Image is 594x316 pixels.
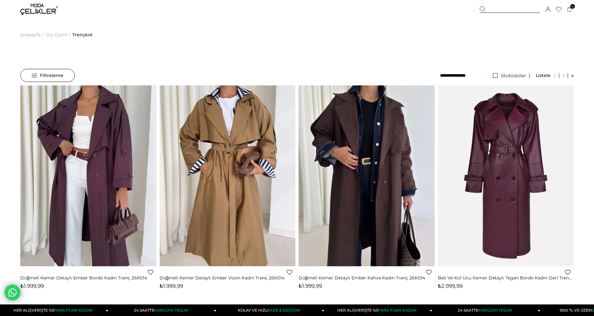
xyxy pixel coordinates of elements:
[160,275,296,281] a: Düğmeli Kemer Detaylı Ember Vizon Kadın Trenç 26K014
[287,269,292,275] a: Favorilere Ekle
[46,19,68,51] a: Dış Giyim
[565,269,571,275] a: Favorilere Ekle
[269,308,300,313] span: İADE & DEĞİŞİM!
[426,269,432,275] a: Favorilere Ekle
[567,7,572,12] a: 0
[160,85,296,266] img: Düğmeli Kemer Detaylı Ember Vizon Kadın Trenç 26K014
[216,304,324,316] a: KOLAY VE HIZLIİADE & DEĞİŞİM!
[438,275,574,281] a: Beli Ve Kol Ucu Kemer Detaylı Tegan Bordo Kadın Deri Trenç 26K016
[32,69,64,82] span: Filtreleme
[160,283,183,289] span: ₺1.999,99
[20,283,44,289] span: ₺1.999,99
[438,283,463,289] span: ₺2.999,99
[72,19,93,51] a: Trençkot
[299,283,322,289] span: ₺1.999,99
[108,304,216,316] a: 24 SAATTEKARGOYA TESLİM
[20,4,58,15] img: logo
[570,4,575,9] span: 0
[20,275,156,281] a: Düğmeli Kemer Detaylı Ember Bordo Kadın Trenç 26K014
[54,308,93,313] span: PARA PUAN KAZAN
[432,304,540,316] a: 24 SAATTEKARGOYA TESLİM
[154,308,188,313] span: KARGOYA TESLİM
[490,73,530,78] a: Stoktakiler
[20,85,156,266] img: Düğmeli Kemer Detaylı Ember Bordo Kadın Trenç 26K014
[501,73,526,79] span: Stoktakiler
[324,304,432,316] a: HER ALIŞVERİŞTE %3PARA PUAN KAZAN
[20,19,45,51] li: >
[148,269,153,275] a: Favorilere Ekle
[378,308,417,313] span: PARA PUAN KAZAN
[46,19,72,51] li: >
[299,275,435,281] a: Düğmeli Kemer Detaylı Ember Kahve Kadın Trenç 26K014
[299,85,435,266] img: Düğmeli Kemer Detaylı Ember Kahve Kadın Trenç 26K014
[20,19,40,51] a: Anasayfa
[478,308,512,313] span: KARGOYA TESLİM
[438,74,574,278] img: Beli Ve Kol Ucu Kemer Detaylı Tegan Bordo Kadın Deri Trenç 26K016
